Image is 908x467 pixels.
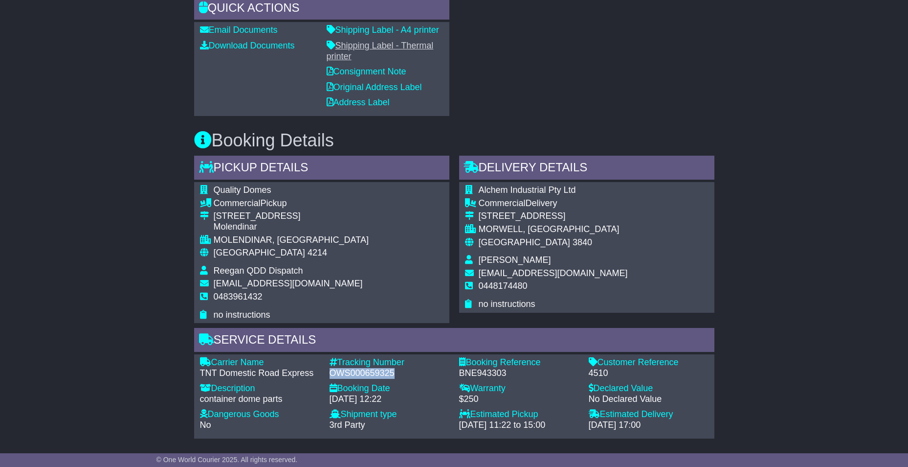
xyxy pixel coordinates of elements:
[214,222,369,233] div: Molendinar
[459,357,579,368] div: Booking Reference
[327,97,390,107] a: Address Label
[589,357,709,368] div: Customer Reference
[200,420,211,430] span: No
[479,185,576,195] span: Alchem Industrial Pty Ltd
[479,224,628,235] div: MORWELL, [GEOGRAPHIC_DATA]
[214,235,369,246] div: MOLENDINAR, [GEOGRAPHIC_DATA]
[214,211,369,222] div: [STREET_ADDRESS]
[214,198,261,208] span: Commercial
[327,82,422,92] a: Original Address Label
[308,248,327,257] span: 4214
[479,198,526,208] span: Commercial
[214,198,369,209] div: Pickup
[200,383,320,394] div: Description
[459,409,579,420] div: Estimated Pickup
[479,211,628,222] div: [STREET_ADDRESS]
[214,310,270,320] span: no instructions
[330,357,449,368] div: Tracking Number
[479,281,528,291] span: 0448174480
[589,394,709,405] div: No Declared Value
[330,394,449,405] div: [DATE] 12:22
[327,67,406,76] a: Consignment Note
[589,368,709,379] div: 4510
[327,25,439,35] a: Shipping Label - A4 printer
[327,41,434,61] a: Shipping Label - Thermal printer
[589,420,709,431] div: [DATE] 17:00
[479,237,570,247] span: [GEOGRAPHIC_DATA]
[459,383,579,394] div: Warranty
[589,383,709,394] div: Declared Value
[330,409,449,420] div: Shipment type
[194,328,714,354] div: Service Details
[479,268,628,278] span: [EMAIL_ADDRESS][DOMAIN_NAME]
[459,420,579,431] div: [DATE] 11:22 to 15:00
[214,266,303,276] span: Reegan QDD Dispatch
[156,456,298,464] span: © One World Courier 2025. All rights reserved.
[459,394,579,405] div: $250
[479,299,535,309] span: no instructions
[214,248,305,257] span: [GEOGRAPHIC_DATA]
[200,41,295,50] a: Download Documents
[214,185,271,195] span: Quality Domes
[194,156,449,182] div: Pickup Details
[194,131,714,150] h3: Booking Details
[479,255,551,265] span: [PERSON_NAME]
[200,409,320,420] div: Dangerous Goods
[200,25,278,35] a: Email Documents
[200,357,320,368] div: Carrier Name
[330,368,449,379] div: OWS000659325
[330,383,449,394] div: Booking Date
[214,279,363,288] span: [EMAIL_ADDRESS][DOMAIN_NAME]
[330,420,365,430] span: 3rd Party
[459,368,579,379] div: BNE943303
[200,394,320,405] div: container dome parts
[589,409,709,420] div: Estimated Delivery
[479,198,628,209] div: Delivery
[200,368,320,379] div: TNT Domestic Road Express
[214,292,263,302] span: 0483961432
[573,237,592,247] span: 3840
[459,156,714,182] div: Delivery Details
